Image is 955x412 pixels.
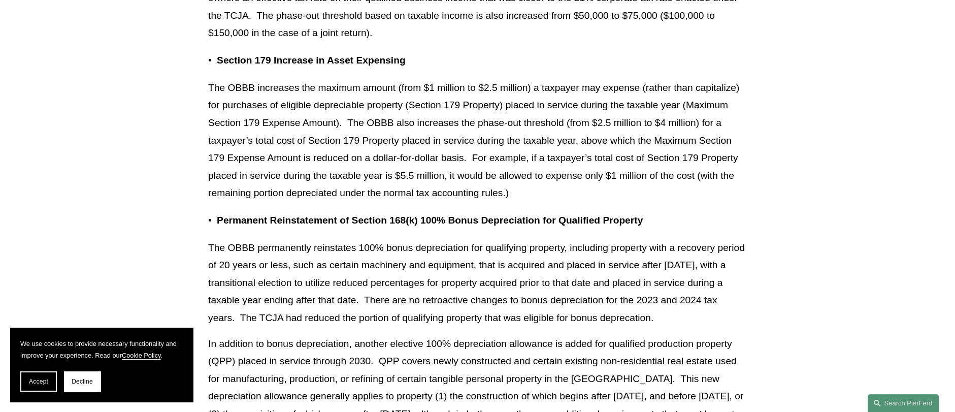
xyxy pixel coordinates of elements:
[72,378,93,385] span: Decline
[64,371,101,392] button: Decline
[10,328,193,402] section: Cookie banner
[29,378,48,385] span: Accept
[20,371,57,392] button: Accept
[208,239,747,327] p: The OBBB permanently reinstates 100% bonus depreciation for qualifying property, including proper...
[217,215,643,226] strong: Permanent Reinstatement of Section 168(k) 100% Bonus Depreciation for Qualified Property
[122,352,161,359] a: Cookie Policy
[868,394,939,412] a: Search this site
[208,79,747,202] p: The OBBB increases the maximum amount (from $1 million to $2.5 million) a taxpayer may expense (r...
[217,55,405,66] strong: Section 179 Increase in Asset Expensing
[20,338,183,361] p: We use cookies to provide necessary functionality and improve your experience. Read our .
